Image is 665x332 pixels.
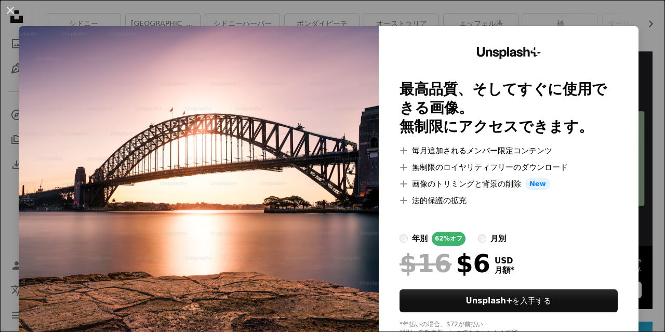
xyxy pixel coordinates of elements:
[525,178,550,190] span: New
[400,194,618,207] li: 法的保護の拡充
[432,232,465,246] div: 62% オフ
[466,296,513,306] strong: Unsplash+
[495,256,514,265] span: USD
[490,232,506,245] div: 月別
[400,234,408,243] input: 年別62%オフ
[400,161,618,174] li: 無制限のロイヤリティフリーのダウンロード
[400,178,618,190] li: 画像のトリミングと背景の削除
[400,250,490,277] div: $6
[400,250,451,277] span: $16
[400,144,618,157] li: 毎月追加されるメンバー限定コンテンツ
[412,232,428,245] div: 年別
[478,234,486,243] input: 月別
[400,80,618,136] h2: 最高品質、そしてすぐに使用できる画像。 無制限にアクセスできます。
[400,289,618,312] button: Unsplash+を入手する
